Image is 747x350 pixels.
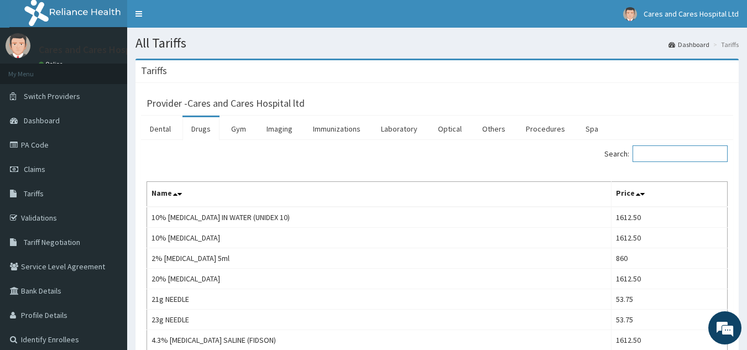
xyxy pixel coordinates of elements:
a: Optical [429,117,471,140]
input: Search: [633,145,728,162]
a: Dashboard [668,40,709,49]
td: 860 [612,248,728,269]
div: Minimize live chat window [181,6,208,32]
a: Dental [141,117,180,140]
span: Tariff Negotiation [24,237,80,247]
td: 20% [MEDICAL_DATA] [147,269,612,289]
a: Online [39,60,65,68]
a: Procedures [517,117,574,140]
td: 53.75 [612,289,728,310]
h1: All Tariffs [135,36,739,50]
a: Gym [222,117,255,140]
td: 10% [MEDICAL_DATA] [147,228,612,248]
img: d_794563401_company_1708531726252_794563401 [20,55,45,83]
td: 23g NEEDLE [147,310,612,330]
td: 10% [MEDICAL_DATA] IN WATER (UNIDEX 10) [147,207,612,228]
h3: Provider - Cares and Cares Hospital ltd [147,98,305,108]
a: Spa [577,117,607,140]
a: Laboratory [372,117,426,140]
a: Immunizations [304,117,369,140]
td: 1612.50 [612,269,728,289]
td: 53.75 [612,310,728,330]
span: Claims [24,164,45,174]
div: Chat with us now [58,62,186,76]
span: Switch Providers [24,91,80,101]
label: Search: [604,145,728,162]
td: 1612.50 [612,228,728,248]
li: Tariffs [711,40,739,49]
th: Price [612,182,728,207]
td: 1612.50 [612,207,728,228]
span: We're online! [64,105,153,216]
th: Name [147,182,612,207]
a: Others [473,117,514,140]
td: 21g NEEDLE [147,289,612,310]
span: Dashboard [24,116,60,126]
img: User Image [623,7,637,21]
a: Imaging [258,117,301,140]
td: 2% [MEDICAL_DATA] 5ml [147,248,612,269]
textarea: Type your message and hit 'Enter' [6,233,211,271]
a: Drugs [182,117,220,140]
h3: Tariffs [141,66,167,76]
img: User Image [6,33,30,58]
p: Cares and Cares Hospital Ltd [39,45,163,55]
span: Cares and Cares Hospital Ltd [644,9,739,19]
span: Tariffs [24,189,44,198]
